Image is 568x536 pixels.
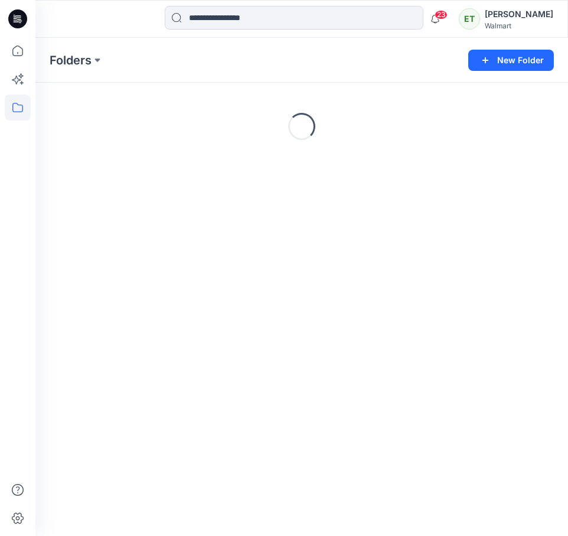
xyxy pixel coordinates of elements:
span: 23 [435,10,448,20]
a: Folders [50,52,92,69]
div: [PERSON_NAME] [485,7,553,21]
div: ET [459,8,480,30]
div: Walmart [485,21,553,30]
button: New Folder [468,50,554,71]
